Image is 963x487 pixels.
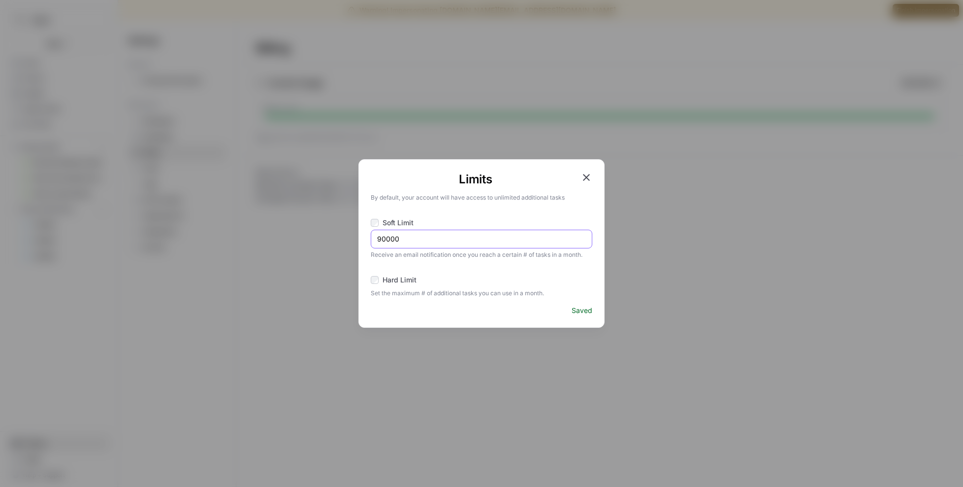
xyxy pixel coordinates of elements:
[371,191,592,202] p: By default, your account will have access to unlimited additional tasks
[371,248,592,259] span: Receive an email notification once you reach a certain # of tasks in a month.
[371,276,379,284] input: Hard Limit
[371,219,379,227] input: Soft Limit
[371,172,580,187] h1: Limits
[377,234,586,244] input: 0
[572,306,592,315] span: Saved
[383,218,414,228] span: Soft Limit
[383,275,417,285] span: Hard Limit
[371,287,592,298] span: Set the maximum # of additional tasks you can use in a month.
